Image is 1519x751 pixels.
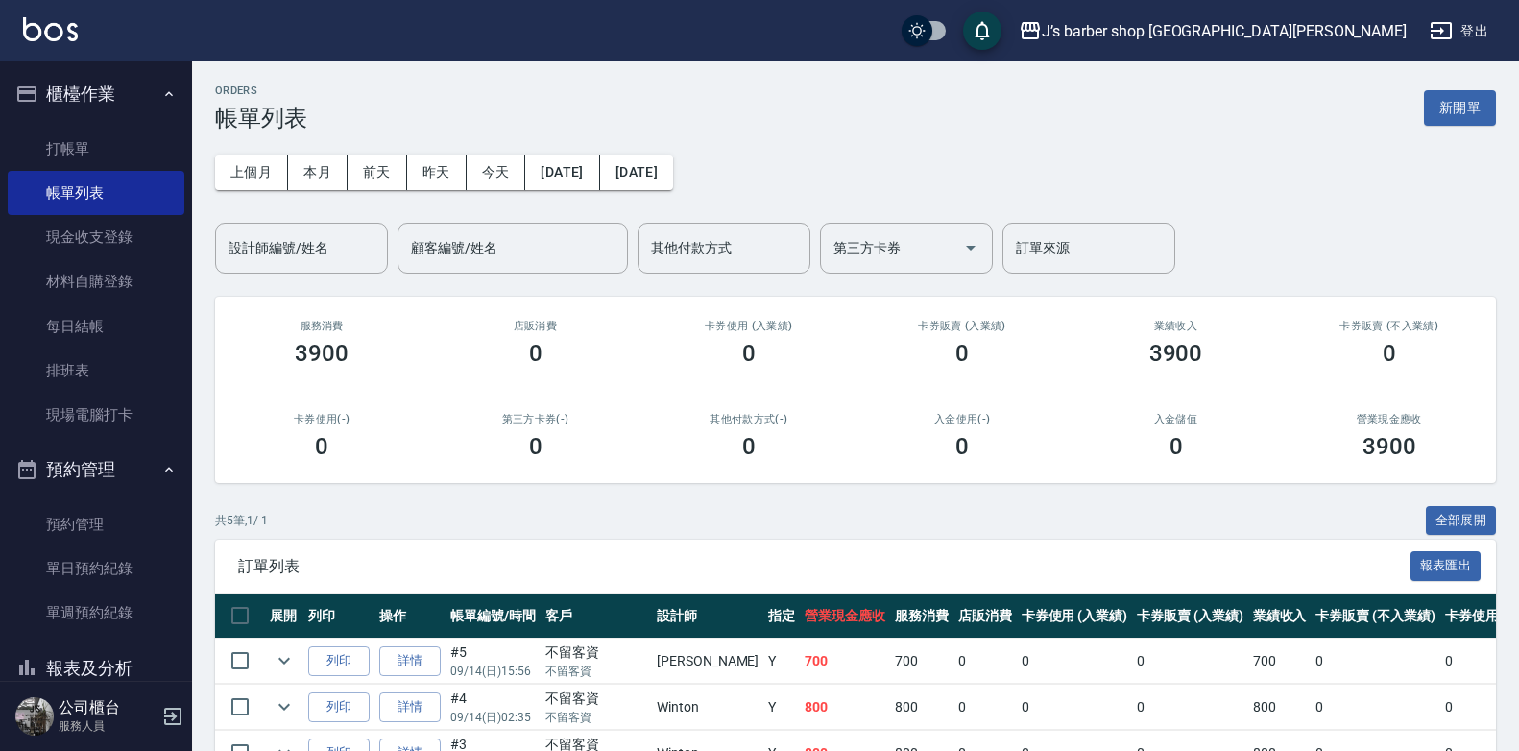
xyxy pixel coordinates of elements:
h2: 卡券販賣 (入業績) [879,320,1046,332]
th: 服務消費 [890,594,953,639]
h3: 3900 [295,340,349,367]
td: 0 [1017,685,1133,730]
h2: 入金使用(-) [879,413,1046,425]
th: 客戶 [541,594,652,639]
td: 0 [1440,639,1519,684]
div: 不留客資 [545,642,647,663]
button: 全部展開 [1426,506,1497,536]
th: 卡券使用 (入業績) [1017,594,1133,639]
p: 09/14 (日) 15:56 [450,663,536,680]
h3: 0 [1169,433,1183,460]
td: 0 [953,685,1017,730]
h2: 卡券使用(-) [238,413,405,425]
button: Open [955,232,986,263]
a: 每日結帳 [8,304,184,349]
h2: 入金儲值 [1092,413,1259,425]
th: 指定 [763,594,800,639]
button: 報表及分析 [8,643,184,693]
th: 店販消費 [953,594,1017,639]
button: 登出 [1422,13,1496,49]
th: 卡券販賣 (不入業績) [1311,594,1439,639]
h2: ORDERS [215,85,307,97]
p: 服務人員 [59,717,157,735]
td: 0 [1017,639,1133,684]
td: 700 [1248,639,1312,684]
h3: 3900 [1149,340,1203,367]
button: save [963,12,1001,50]
h3: 0 [529,340,542,367]
th: 操作 [374,594,446,639]
a: 詳情 [379,646,441,676]
a: 帳單列表 [8,171,184,215]
td: Y [763,685,800,730]
h5: 公司櫃台 [59,698,157,717]
button: 預約管理 [8,445,184,495]
a: 材料自購登錄 [8,259,184,303]
h2: 卡券販賣 (不入業績) [1306,320,1473,332]
td: 700 [800,639,890,684]
td: 0 [953,639,1017,684]
button: 今天 [467,155,526,190]
a: 現金收支登錄 [8,215,184,259]
h3: 0 [955,433,969,460]
td: 0 [1311,639,1439,684]
button: expand row [270,646,299,675]
button: expand row [270,692,299,721]
th: 設計師 [652,594,763,639]
td: #5 [446,639,541,684]
a: 現場電腦打卡 [8,393,184,437]
h3: 3900 [1362,433,1416,460]
button: 上個月 [215,155,288,190]
th: 列印 [303,594,374,639]
h3: 0 [955,340,969,367]
a: 單週預約紀錄 [8,591,184,635]
td: 0 [1132,639,1248,684]
h2: 業績收入 [1092,320,1259,332]
h2: 卡券使用 (入業績) [665,320,832,332]
th: 展開 [265,594,303,639]
th: 營業現金應收 [800,594,890,639]
h3: 服務消費 [238,320,405,332]
td: 0 [1440,685,1519,730]
button: 列印 [308,692,370,722]
div: J’s barber shop [GEOGRAPHIC_DATA][PERSON_NAME] [1042,19,1407,43]
h2: 營業現金應收 [1306,413,1473,425]
td: Winton [652,685,763,730]
td: 800 [1248,685,1312,730]
button: 報表匯出 [1410,551,1482,581]
p: 共 5 筆, 1 / 1 [215,512,268,529]
h2: 第三方卡券(-) [451,413,618,425]
p: 不留客資 [545,663,647,680]
h2: 其他付款方式(-) [665,413,832,425]
a: 單日預約紀錄 [8,546,184,591]
a: 排班表 [8,349,184,393]
a: 新開單 [1424,98,1496,116]
td: 700 [890,639,953,684]
span: 訂單列表 [238,557,1410,576]
a: 預約管理 [8,502,184,546]
h3: 0 [1383,340,1396,367]
td: 800 [800,685,890,730]
h3: 0 [742,433,756,460]
td: Y [763,639,800,684]
h3: 帳單列表 [215,105,307,132]
h3: 0 [742,340,756,367]
h3: 0 [315,433,328,460]
button: 昨天 [407,155,467,190]
th: 卡券使用(-) [1440,594,1519,639]
button: [DATE] [600,155,673,190]
button: 列印 [308,646,370,676]
img: Person [15,697,54,736]
td: #4 [446,685,541,730]
p: 不留客資 [545,709,647,726]
img: Logo [23,17,78,41]
button: [DATE] [525,155,599,190]
div: 不留客資 [545,689,647,709]
a: 打帳單 [8,127,184,171]
td: 800 [890,685,953,730]
th: 帳單編號/時間 [446,594,541,639]
td: 0 [1311,685,1439,730]
th: 業績收入 [1248,594,1312,639]
button: 櫃檯作業 [8,69,184,119]
th: 卡券販賣 (入業績) [1132,594,1248,639]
